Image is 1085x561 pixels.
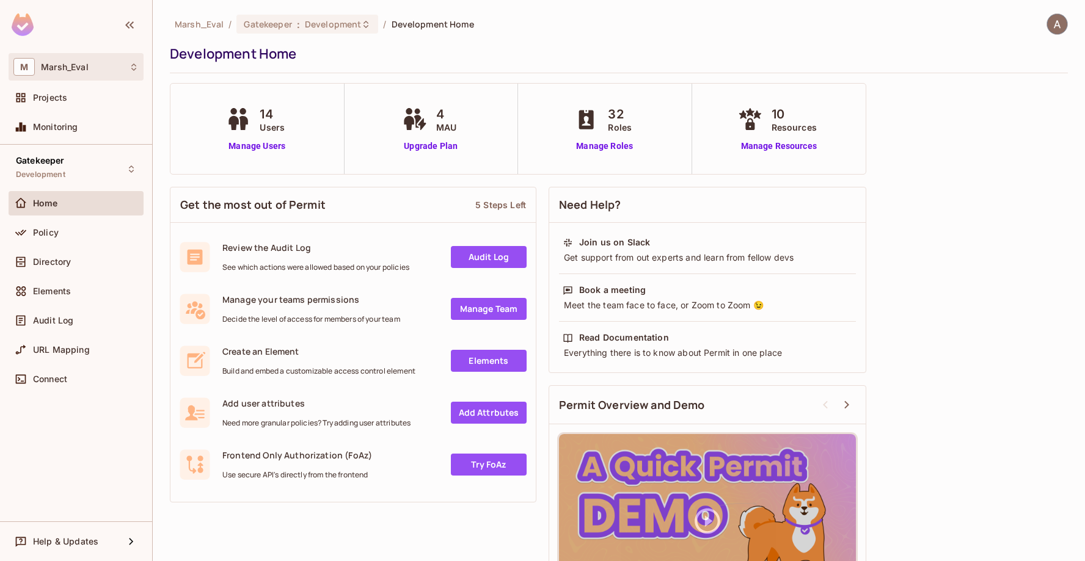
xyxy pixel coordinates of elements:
[436,105,456,123] span: 4
[451,246,527,268] a: Audit Log
[451,454,527,476] a: Try FoAz
[228,18,232,30] li: /
[222,262,409,272] span: See which actions were allowed based on your policies
[1047,14,1067,34] img: Abhishek Verma
[608,105,632,123] span: 32
[223,140,291,153] a: Manage Users
[41,62,89,72] span: Workspace: Marsh_Eval
[305,18,361,30] span: Development
[244,18,291,30] span: Gatekeeper
[563,299,852,311] div: Meet the team face to face, or Zoom to Zoom 😉
[12,13,34,36] img: SReyMgAAAABJRU5ErkJggg==
[383,18,386,30] li: /
[475,199,526,211] div: 5 Steps Left
[571,140,638,153] a: Manage Roles
[579,284,646,296] div: Book a meeting
[33,374,67,384] span: Connect
[579,331,669,344] div: Read Documentation
[175,18,224,30] span: the active workspace
[260,105,285,123] span: 14
[392,18,474,30] span: Development Home
[222,470,372,480] span: Use secure API's directly from the frontend
[451,350,527,372] a: Elements
[400,140,462,153] a: Upgrade Plan
[13,58,35,76] span: M
[222,242,409,253] span: Review the Audit Log
[608,121,632,134] span: Roles
[33,316,73,325] span: Audit Log
[222,294,400,305] span: Manage your teams permissions
[222,346,415,357] span: Create an Element
[33,198,58,208] span: Home
[563,347,852,359] div: Everything there is to know about Permit in one place
[16,156,65,165] span: Gatekeeper
[735,140,823,153] a: Manage Resources
[296,20,301,29] span: :
[772,121,817,134] span: Resources
[222,366,415,376] span: Build and embed a customizable access control element
[563,252,852,264] div: Get support from out experts and learn from fellow devs
[33,228,59,237] span: Policy
[451,402,527,424] a: Add Attrbutes
[33,122,78,132] span: Monitoring
[222,314,400,324] span: Decide the level of access for members of your team
[222,418,411,428] span: Need more granular policies? Try adding user attributes
[260,121,285,134] span: Users
[559,197,621,212] span: Need Help?
[559,397,705,413] span: Permit Overview and Demo
[170,45,1062,63] div: Development Home
[772,105,817,123] span: 10
[451,298,527,320] a: Manage Team
[222,397,411,409] span: Add user attributes
[33,257,71,267] span: Directory
[33,537,98,546] span: Help & Updates
[33,345,90,355] span: URL Mapping
[436,121,456,134] span: MAU
[579,236,650,248] div: Join us on Slack
[33,93,67,103] span: Projects
[33,286,71,296] span: Elements
[180,197,326,212] span: Get the most out of Permit
[16,170,65,179] span: Development
[222,449,372,461] span: Frontend Only Authorization (FoAz)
